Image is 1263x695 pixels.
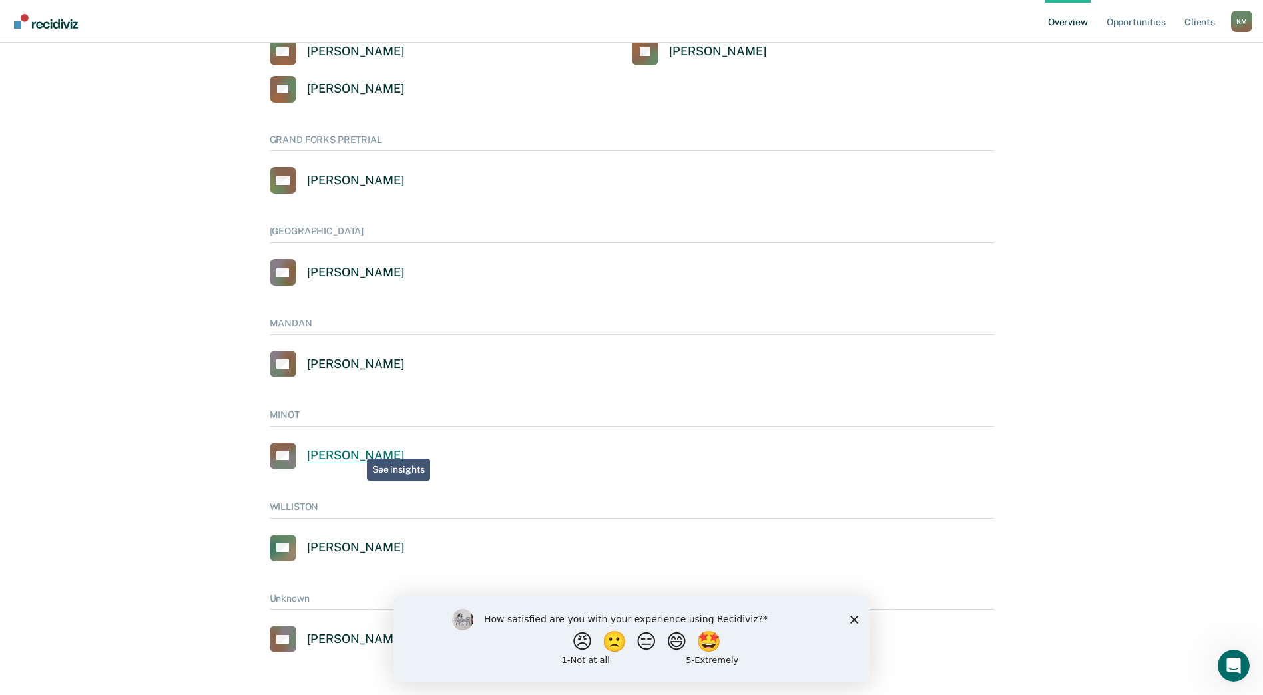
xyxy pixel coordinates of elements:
[307,173,405,188] div: [PERSON_NAME]
[270,167,405,194] a: [PERSON_NAME]
[1231,11,1252,32] button: Profile dropdown button
[270,443,405,469] a: [PERSON_NAME]
[270,39,405,65] a: [PERSON_NAME]
[393,596,870,682] iframe: Survey by Kim from Recidiviz
[270,409,994,427] div: MINOT
[307,540,405,555] div: [PERSON_NAME]
[14,14,78,29] img: Recidiviz
[270,351,405,377] a: [PERSON_NAME]
[307,81,405,97] div: [PERSON_NAME]
[270,76,405,103] a: [PERSON_NAME]
[270,259,405,286] a: [PERSON_NAME]
[307,44,405,59] div: [PERSON_NAME]
[1231,11,1252,32] div: K M
[1218,650,1250,682] iframe: Intercom live chat
[270,134,994,152] div: GRAND FORKS PRETRIAL
[632,39,767,65] a: [PERSON_NAME]
[270,501,994,519] div: WILLISTON
[307,632,405,647] div: [PERSON_NAME]
[669,44,767,59] div: [PERSON_NAME]
[307,448,405,463] div: [PERSON_NAME]
[270,535,405,561] a: [PERSON_NAME]
[270,318,994,335] div: MANDAN
[270,226,994,243] div: [GEOGRAPHIC_DATA]
[307,265,405,280] div: [PERSON_NAME]
[307,357,405,372] div: [PERSON_NAME]
[270,593,994,610] div: Unknown
[270,626,405,652] a: [PERSON_NAME]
